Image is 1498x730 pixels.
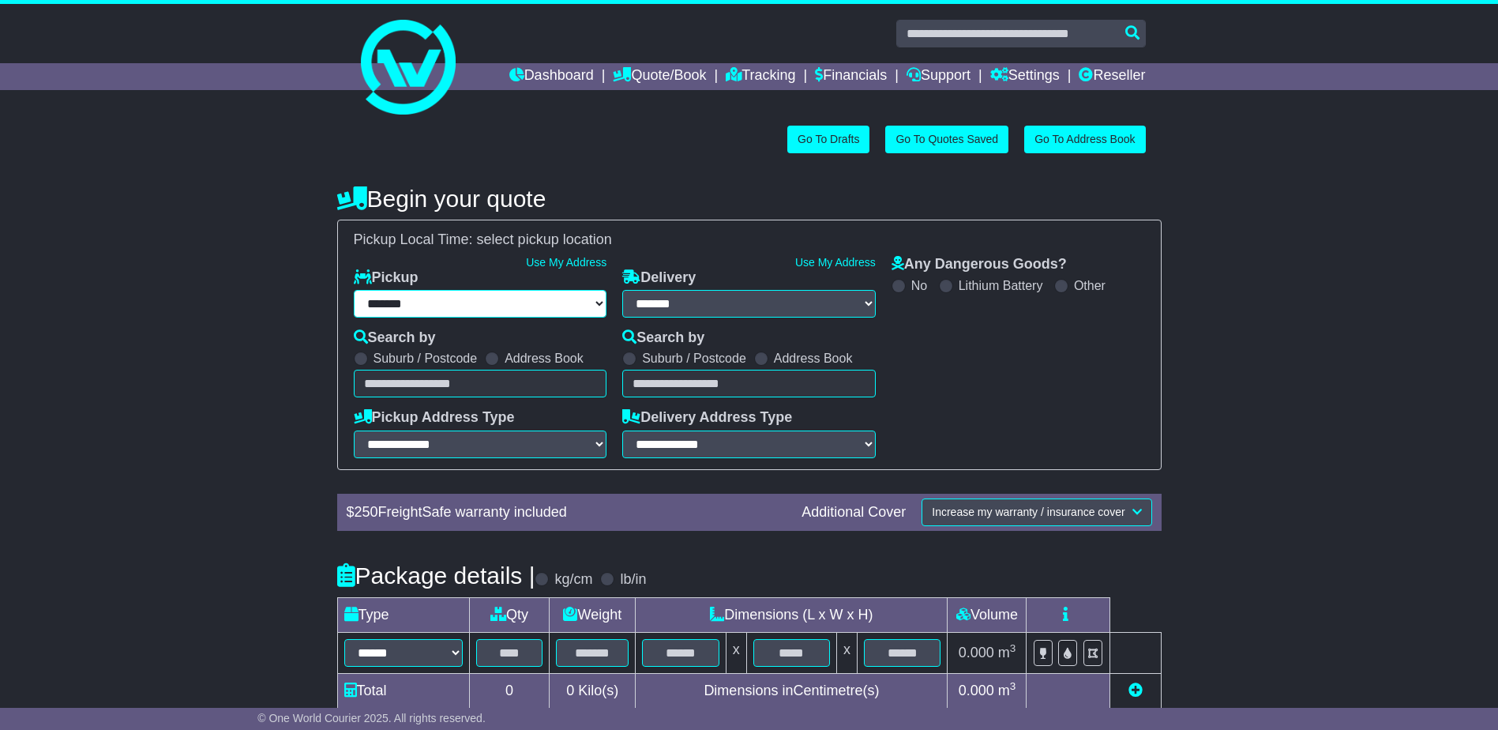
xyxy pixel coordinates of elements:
[550,597,636,632] td: Weight
[337,186,1162,212] h4: Begin your quote
[774,351,853,366] label: Address Book
[339,504,794,521] div: $ FreightSafe warranty included
[911,278,927,293] label: No
[1024,126,1145,153] a: Go To Address Book
[907,63,971,90] a: Support
[469,673,550,708] td: 0
[948,597,1027,632] td: Volume
[636,597,948,632] td: Dimensions (L x W x H)
[622,409,792,427] label: Delivery Address Type
[998,683,1016,698] span: m
[726,63,795,90] a: Tracking
[526,256,606,269] a: Use My Address
[885,126,1008,153] a: Go To Quotes Saved
[620,571,646,589] label: lb/in
[337,673,469,708] td: Total
[354,269,419,287] label: Pickup
[837,632,858,673] td: x
[959,683,994,698] span: 0.000
[726,632,746,673] td: x
[550,673,636,708] td: Kilo(s)
[566,683,574,698] span: 0
[509,63,594,90] a: Dashboard
[998,645,1016,660] span: m
[622,329,704,347] label: Search by
[1079,63,1145,90] a: Reseller
[636,673,948,708] td: Dimensions in Centimetre(s)
[815,63,887,90] a: Financials
[892,256,1067,273] label: Any Dangerous Goods?
[794,504,914,521] div: Additional Cover
[374,351,478,366] label: Suburb / Postcode
[922,499,1151,526] button: Increase my warranty / insurance cover
[990,63,1060,90] a: Settings
[554,571,592,589] label: kg/cm
[257,712,486,724] span: © One World Courier 2025. All rights reserved.
[622,269,696,287] label: Delivery
[959,278,1043,293] label: Lithium Battery
[1074,278,1106,293] label: Other
[505,351,584,366] label: Address Book
[469,597,550,632] td: Qty
[477,231,612,247] span: select pickup location
[787,126,869,153] a: Go To Drafts
[355,504,378,520] span: 250
[959,645,994,660] span: 0.000
[932,506,1124,518] span: Increase my warranty / insurance cover
[354,409,515,427] label: Pickup Address Type
[1128,683,1143,698] a: Add new item
[337,597,469,632] td: Type
[337,563,535,589] h4: Package details |
[613,63,706,90] a: Quote/Book
[1010,642,1016,654] sup: 3
[346,231,1153,249] div: Pickup Local Time:
[642,351,746,366] label: Suburb / Postcode
[354,329,436,347] label: Search by
[1010,680,1016,692] sup: 3
[795,256,876,269] a: Use My Address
